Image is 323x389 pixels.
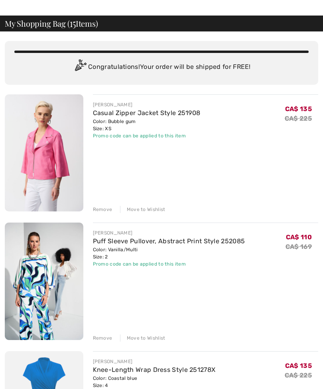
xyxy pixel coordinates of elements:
[93,358,216,365] div: [PERSON_NAME]
[120,334,165,342] div: Move to Wishlist
[286,243,312,250] s: CA$ 169
[285,115,312,122] s: CA$ 225
[93,246,245,260] div: Color: Vanilla/Multi Size: 2
[5,94,83,211] img: Casual Zipper Jacket Style 251908
[93,237,245,245] a: Puff Sleeve Pullover, Abstract Print Style 252085
[285,371,312,379] s: CA$ 225
[70,18,76,28] span: 15
[93,366,216,373] a: Knee-Length Wrap Dress Style 251278X
[72,59,88,75] img: Congratulation2.svg
[93,118,201,132] div: Color: Bubble gum Size: XS
[93,206,112,213] div: Remove
[93,101,201,108] div: [PERSON_NAME]
[286,233,312,241] span: CA$ 110
[93,132,201,139] div: Promo code can be applied to this item
[93,334,112,342] div: Remove
[285,362,312,369] span: CA$ 135
[5,20,98,27] span: My Shopping Bag ( Items)
[93,260,245,268] div: Promo code can be applied to this item
[93,109,201,117] a: Casual Zipper Jacket Style 251908
[285,105,312,113] span: CA$ 135
[5,223,83,340] img: Puff Sleeve Pullover, Abstract Print Style 252085
[14,59,309,75] div: Congratulations! Your order will be shipped for FREE!
[120,206,165,213] div: Move to Wishlist
[93,375,216,389] div: Color: Coastal blue Size: 4
[93,229,245,237] div: [PERSON_NAME]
